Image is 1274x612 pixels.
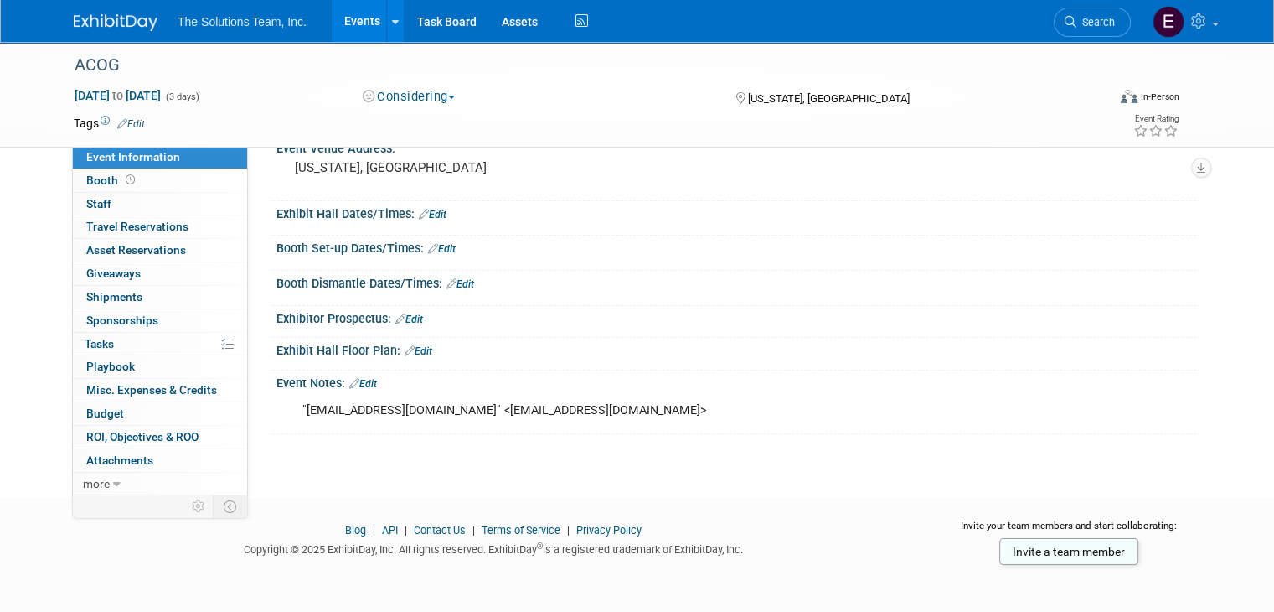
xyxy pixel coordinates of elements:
span: The Solutions Team, Inc. [178,15,307,29]
span: Attachments [86,454,153,467]
span: | [563,524,574,537]
a: Sponsorships [73,309,247,332]
span: | [400,524,411,537]
span: Shipments [86,290,142,303]
div: Exhibit Hall Floor Plan: [276,338,1200,360]
div: Event Format [1016,87,1179,112]
div: Event Notes: [276,371,1200,392]
span: Giveaways [86,267,141,280]
a: Edit [428,243,456,255]
span: more [83,477,110,490]
a: Budget [73,402,247,425]
a: Booth [73,169,247,192]
div: Copyright © 2025 ExhibitDay, Inc. All rights reserved. ExhibitDay is a registered trademark of Ex... [74,538,912,558]
a: Event Information [73,146,247,169]
a: Asset Reservations [73,239,247,262]
pre: [US_STATE], [GEOGRAPHIC_DATA] [295,160,643,175]
span: [US_STATE], [GEOGRAPHIC_DATA] [748,92,910,105]
td: Toggle Event Tabs [214,495,248,517]
span: | [468,524,479,537]
a: Staff [73,193,247,215]
span: Misc. Expenses & Credits [86,383,217,397]
a: Edit [405,345,432,357]
img: ExhibitDay [74,14,157,31]
a: Edit [446,278,474,290]
span: | [369,524,379,537]
span: Tasks [85,337,114,350]
a: more [73,473,247,495]
a: Privacy Policy [576,524,642,537]
a: Edit [419,209,446,220]
span: ROI, Objectives & ROO [86,430,199,443]
a: API [382,524,398,537]
div: Exhibit Hall Dates/Times: [276,201,1200,223]
span: Budget [86,407,124,420]
img: Format-Inperson.png [1121,90,1137,103]
span: Staff [86,197,111,210]
span: (3 days) [164,91,199,102]
a: Edit [349,378,377,390]
div: Booth Set-up Dates/Times: [276,236,1200,257]
button: Considering [357,88,462,106]
img: Eli Gooden [1153,6,1184,38]
div: ACOG [69,50,1086,80]
a: Shipments [73,286,247,309]
a: Attachments [73,449,247,472]
div: "[EMAIL_ADDRESS][DOMAIN_NAME]" <[EMAIL_ADDRESS][DOMAIN_NAME]> [291,394,1021,428]
div: In-Person [1140,91,1179,103]
div: Invite your team members and start collaborating: [937,519,1200,544]
div: Event Rating [1133,115,1179,123]
td: Tags [74,115,145,132]
span: Asset Reservations [86,243,186,257]
a: ROI, Objectives & ROO [73,426,247,449]
span: Sponsorships [86,314,158,327]
a: Tasks [73,333,247,355]
a: Edit [395,314,423,325]
span: Booth [86,174,138,187]
a: Playbook [73,355,247,378]
sup: ® [537,542,543,551]
div: Booth Dismantle Dates/Times: [276,271,1200,293]
td: Personalize Event Tab Strip [184,495,214,517]
a: Search [1054,8,1131,37]
a: Terms of Service [482,524,560,537]
a: Giveaways [73,262,247,285]
span: [DATE] [DATE] [74,88,162,103]
a: Travel Reservations [73,215,247,238]
a: Contact Us [414,524,466,537]
a: Blog [345,524,366,537]
span: Playbook [86,360,135,373]
span: Search [1076,16,1115,29]
span: Event Information [86,150,180,163]
a: Invite a team member [999,538,1138,565]
span: Booth not reserved yet [122,174,138,186]
span: to [110,89,126,102]
div: Exhibitor Prospectus: [276,306,1200,328]
a: Misc. Expenses & Credits [73,379,247,402]
a: Edit [117,118,145,130]
span: Travel Reservations [86,220,188,233]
